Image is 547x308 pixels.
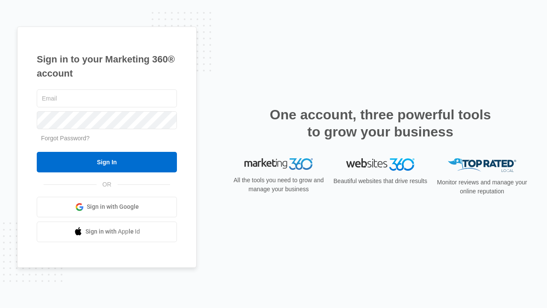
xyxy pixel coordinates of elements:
[267,106,494,140] h2: One account, three powerful tools to grow your business
[231,176,326,194] p: All the tools you need to grow and manage your business
[41,135,90,142] a: Forgot Password?
[332,177,428,186] p: Beautiful websites that drive results
[37,222,177,242] a: Sign in with Apple Id
[37,89,177,107] input: Email
[346,158,415,171] img: Websites 360
[448,158,516,172] img: Top Rated Local
[87,202,139,211] span: Sign in with Google
[97,180,118,189] span: OR
[244,158,313,170] img: Marketing 360
[85,227,140,236] span: Sign in with Apple Id
[37,52,177,80] h1: Sign in to your Marketing 360® account
[37,197,177,217] a: Sign in with Google
[434,178,530,196] p: Monitor reviews and manage your online reputation
[37,152,177,172] input: Sign In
